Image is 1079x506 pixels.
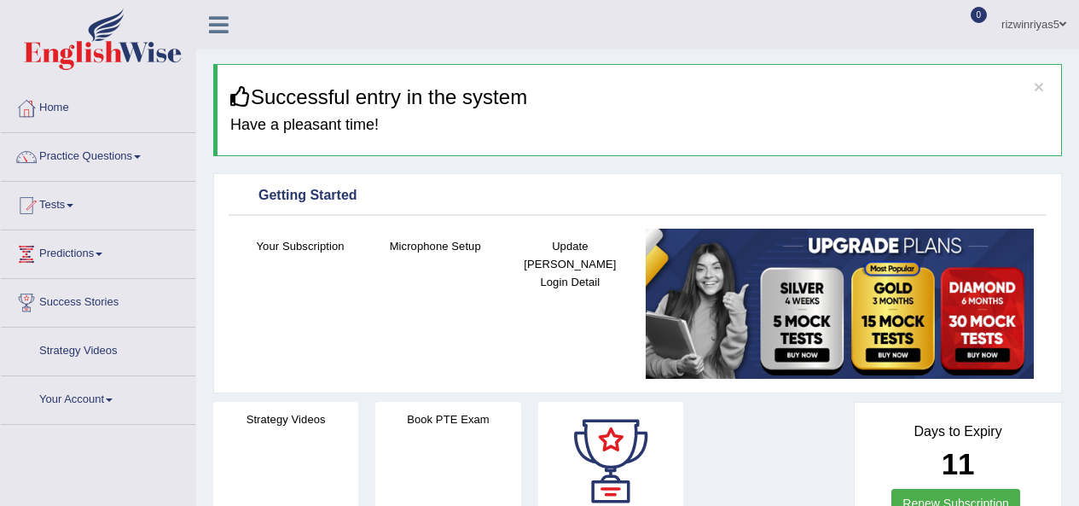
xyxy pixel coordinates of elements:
a: Practice Questions [1,133,195,176]
button: × [1034,78,1044,96]
h4: Strategy Videos [213,410,358,428]
a: Strategy Videos [1,328,195,370]
h4: Have a pleasant time! [230,117,1048,134]
h4: Days to Expiry [873,424,1042,439]
img: small5.jpg [646,229,1034,379]
a: Success Stories [1,279,195,322]
h4: Update [PERSON_NAME] Login Detail [511,237,629,291]
a: Predictions [1,230,195,273]
h3: Successful entry in the system [230,86,1048,108]
a: Your Account [1,376,195,419]
h4: Book PTE Exam [375,410,520,428]
div: Getting Started [233,183,1042,209]
a: Home [1,84,195,127]
h4: Microphone Setup [376,237,494,255]
h4: Your Subscription [241,237,359,255]
a: Tests [1,182,195,224]
span: 0 [971,7,988,23]
b: 11 [942,447,975,480]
